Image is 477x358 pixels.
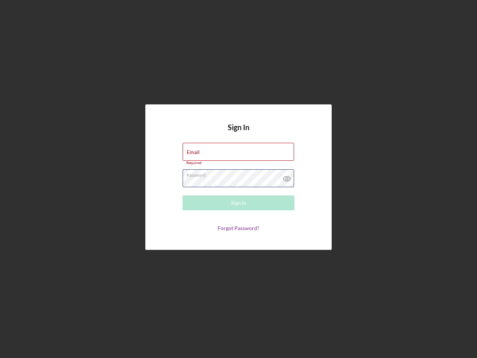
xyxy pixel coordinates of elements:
div: Sign In [231,195,246,210]
h4: Sign In [228,123,249,143]
a: Forgot Password? [218,225,259,231]
div: Required [183,161,294,165]
button: Sign In [183,195,294,210]
label: Email [187,149,200,155]
label: Password [187,170,294,178]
